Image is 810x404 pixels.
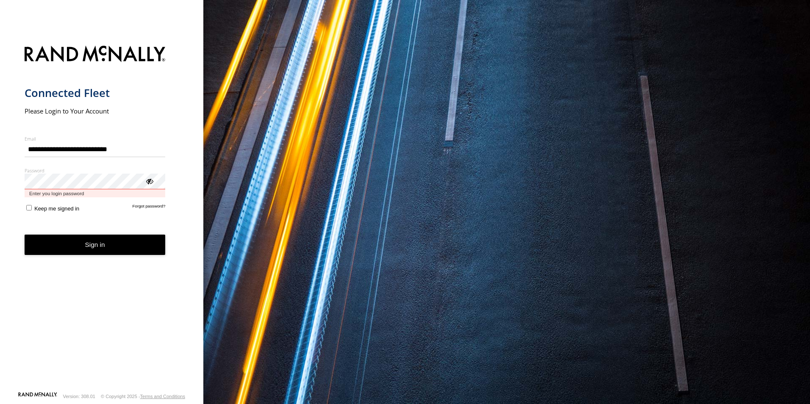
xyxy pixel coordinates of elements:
span: Keep me signed in [34,205,79,212]
a: Visit our Website [18,392,57,401]
div: Version: 308.01 [63,394,95,399]
label: Password [25,167,166,174]
div: ViewPassword [145,177,153,185]
div: © Copyright 2025 - [101,394,185,399]
h1: Connected Fleet [25,86,166,100]
input: Keep me signed in [26,205,32,210]
button: Sign in [25,235,166,255]
label: Email [25,136,166,142]
form: main [25,41,179,391]
span: Enter you login password [25,189,166,197]
h2: Please Login to Your Account [25,107,166,115]
a: Terms and Conditions [140,394,185,399]
a: Forgot password? [133,204,166,212]
img: Rand McNally [25,44,166,66]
